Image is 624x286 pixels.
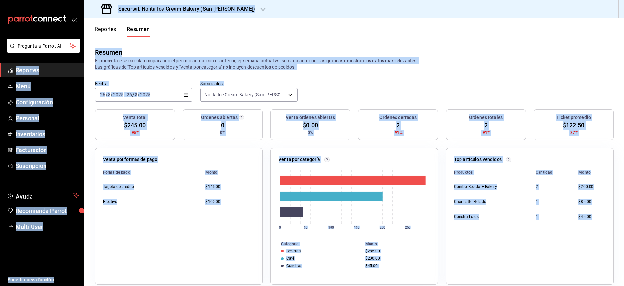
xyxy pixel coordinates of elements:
[394,130,403,136] span: -91%
[106,92,108,97] span: /
[454,184,519,190] div: Combo Bebida + Bakery
[108,92,111,97] input: --
[205,199,254,205] div: $100.00
[113,92,124,97] input: ----
[536,214,568,220] div: 1
[308,130,313,136] span: 0%
[95,57,614,70] p: El porcentaje se calcula comparando el período actual con el anterior, ej. semana actual vs. sema...
[103,199,168,205] div: Efectivo
[16,207,79,215] span: Recomienda Parrot
[16,98,79,107] span: Configuración
[123,114,147,121] h3: Venta total
[569,130,578,136] span: -37%
[221,121,224,130] span: 0
[286,264,302,268] div: Conchas
[354,226,360,229] text: 150
[103,184,168,190] div: Tarjeta de crédito
[271,240,363,248] th: Categoría
[469,114,503,121] h3: Órdenes totales
[303,121,318,130] span: $0.00
[536,184,568,190] div: 2
[365,264,427,268] div: $45.00
[8,277,79,283] span: Sugerir nueva función
[279,156,320,163] p: Venta por categoría
[405,226,411,229] text: 250
[103,165,200,179] th: Forma de pago
[140,92,151,97] input: ----
[220,130,225,136] span: 0%
[200,81,298,86] label: Sucursales
[111,92,113,97] span: /
[7,39,80,53] button: Pregunta a Parrot AI
[100,92,106,97] input: --
[454,156,502,163] p: Top artículos vendidos
[454,214,519,220] div: Concha Lotus
[16,192,71,199] span: Ayuda
[5,47,80,54] a: Pregunta a Parrot AI
[304,226,308,229] text: 50
[127,26,150,37] button: Resumen
[563,121,584,130] span: $122.50
[124,92,126,97] span: -
[201,114,238,121] h3: Órdenes abiertas
[130,130,139,136] span: -95%
[132,92,134,97] span: /
[205,184,254,190] div: $145.00
[328,226,334,229] text: 100
[16,146,79,154] span: Facturación
[16,82,79,91] span: Menú
[18,43,70,50] span: Pregunta a Parrot AI
[71,17,77,22] button: open_drawer_menu
[16,162,79,170] span: Suscripción
[380,226,385,229] text: 200
[530,165,573,179] th: Cantidad
[103,156,157,163] p: Venta por formas de pago
[573,165,605,179] th: Monto
[95,26,116,37] button: Reportes
[138,92,140,97] span: /
[578,214,605,220] div: $45.00
[578,184,605,190] div: $200.00
[396,121,400,130] span: 2
[279,226,281,229] text: 0
[484,121,487,130] span: 2
[286,114,335,121] h3: Venta órdenes abiertas
[95,48,122,57] div: Resumen
[95,81,192,86] label: Fecha
[16,66,79,75] span: Reportes
[16,114,79,122] span: Personal
[16,130,79,138] span: Inventarios
[286,256,295,261] div: Café
[556,114,591,121] h3: Ticket promedio
[16,222,79,231] span: Multi User
[379,114,417,121] h3: Órdenes cerradas
[454,199,519,205] div: Chai Latte Helado
[578,199,605,205] div: $85.00
[454,165,530,179] th: Productos
[135,92,138,97] input: --
[365,256,427,261] div: $200.00
[363,240,438,248] th: Monto
[95,26,150,37] div: navigation tabs
[481,130,490,136] span: -91%
[286,249,301,253] div: Bebidas
[126,92,132,97] input: --
[113,5,255,13] h3: Sucursal: Nolita Ice Cream Bakery (San [PERSON_NAME])
[536,199,568,205] div: 1
[365,249,427,253] div: $285.00
[200,165,254,179] th: Monto
[204,92,286,98] span: Nolita Ice Cream Bakery (San [PERSON_NAME])
[124,121,146,130] span: $245.00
